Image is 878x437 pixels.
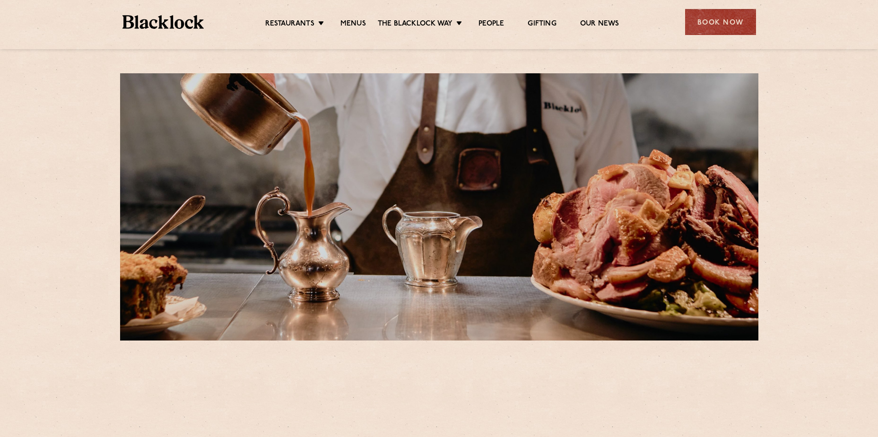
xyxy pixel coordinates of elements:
a: Restaurants [265,19,314,30]
a: Our News [580,19,619,30]
div: Book Now [685,9,756,35]
a: Menus [340,19,366,30]
a: The Blacklock Way [378,19,452,30]
a: Gifting [528,19,556,30]
img: BL_Textured_Logo-footer-cropped.svg [122,15,204,29]
a: People [478,19,504,30]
